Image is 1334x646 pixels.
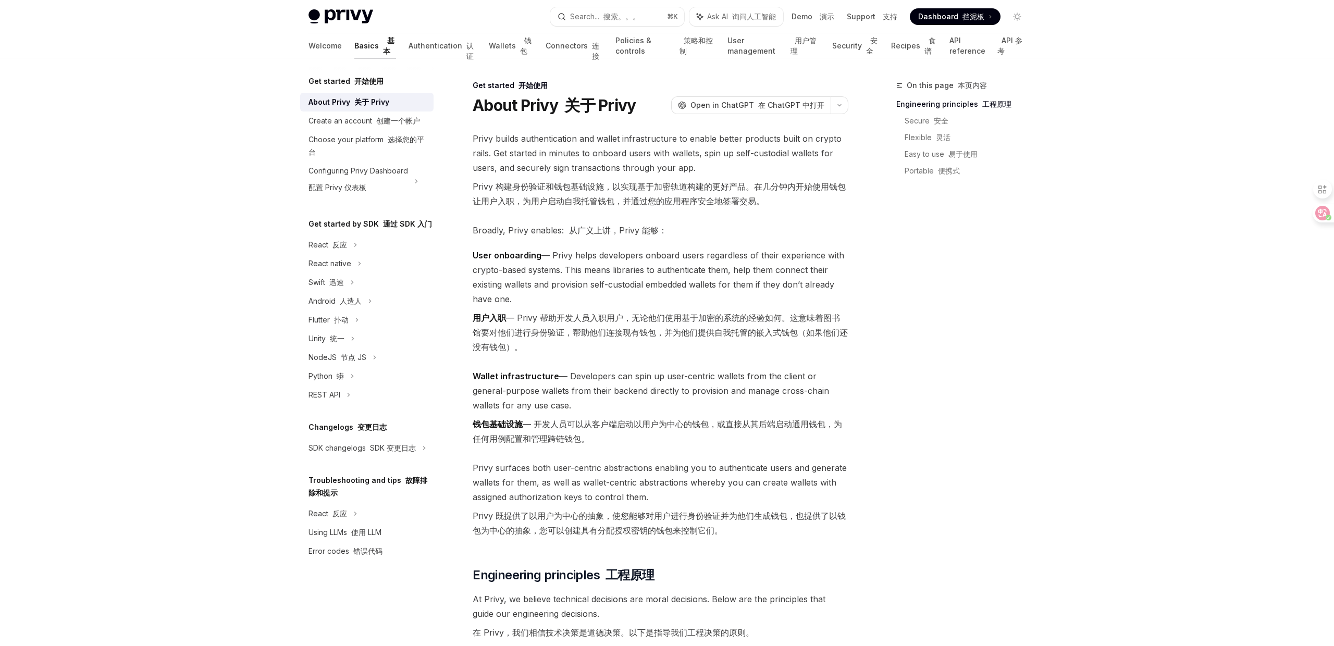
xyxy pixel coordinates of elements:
font: 人造人 [340,296,362,305]
a: Engineering principles 工程原理 [896,96,1034,113]
div: React [308,239,347,251]
h5: Changelogs [308,421,387,433]
div: Unity [308,332,344,345]
font: 通过 SDK 入门 [383,219,432,228]
h1: About Privy [473,96,636,115]
a: Authentication 认证 [409,33,476,58]
font: 连接 [592,41,599,60]
font: 支持 [883,12,897,21]
font: 开始使用 [518,81,548,90]
font: 本页内容 [958,81,987,90]
a: Support 支持 [847,11,897,22]
font: 安全 [934,116,948,125]
a: Portable 便携式 [905,163,1034,179]
strong: Wallet infrastructure [473,371,559,381]
span: — Developers can spin up user-centric wallets from the client or general-purpose wallets from the... [473,369,848,450]
button: Toggle dark mode [1009,8,1026,25]
div: Create an account [308,115,420,127]
font: 关于 Privy [564,96,636,115]
a: API reference API 参考 [949,33,1026,58]
div: SDK changelogs [308,442,416,454]
span: Privy surfaces both user-centric abstractions enabling you to authenticate users and generate wal... [473,461,848,542]
button: Ask AI 询问人工智能 [689,7,783,26]
h5: Get started [308,75,384,88]
font: 反应 [332,509,347,518]
font: 询问人工智能 [732,12,776,21]
strong: User onboarding [473,250,541,260]
div: REST API [308,389,340,401]
div: Search... [570,10,640,23]
font: 安全 [866,36,878,55]
a: Choose your platform 选择您的平台 [300,130,434,161]
font: 便携式 [938,166,960,175]
a: Secure 安全 [905,113,1034,129]
h5: Troubleshooting and tips [308,474,434,499]
font: 在 ChatGPT 中打开 [758,101,824,109]
a: Error codes 错误代码 [300,542,434,561]
a: Basics 基本 [354,33,396,58]
h5: Get started by SDK [308,218,432,230]
font: 关于 Privy [354,97,389,106]
div: Flutter [308,314,349,326]
font: 在 Privy，我们相信技术决策是道德决策。以下是指导我们工程决策的原则。 [473,627,754,638]
a: About Privy 关于 Privy [300,93,434,111]
font: 节点 JS [341,353,366,362]
font: — Privy 帮助开发人员入职用户，无论他们使用基于加密的系统的经验如何。这意味着图书馆要对他们进行身份验证，帮助他们连接现有钱包，并为他们提供自我托管的嵌入式钱包（如果他们还没有钱包）。 [473,313,848,352]
a: Demo 演示 [792,11,834,22]
font: 易于使用 [948,150,978,158]
a: Connectors 连接 [546,33,603,58]
div: About Privy [308,96,389,108]
a: Flexible 灵活 [905,129,1034,146]
a: Easy to use 易于使用 [905,146,1034,163]
strong: 钱包基础设施 [473,419,523,429]
font: 使用 LLM [351,528,381,537]
div: Error codes [308,545,382,557]
a: Wallets 钱包 [489,33,533,58]
font: 扑动 [334,315,349,324]
font: 变更日志 [357,423,387,431]
a: Security 安全 [832,33,879,58]
div: Using LLMs [308,526,381,539]
div: NodeJS [308,351,366,364]
font: 挡泥板 [962,12,984,21]
font: 错误代码 [353,546,382,555]
a: User management 用户管理 [727,33,820,58]
font: 蟒 [337,371,344,380]
span: — Privy helps developers onboard users regardless of their experience with crypto-based systems. ... [473,248,848,358]
img: light logo [308,9,373,24]
a: Using LLMs 使用 LLM [300,523,434,542]
span: On this page [907,79,987,92]
font: 反应 [332,240,347,249]
span: ⌘ K [667,13,678,21]
font: 用户管理 [790,36,817,55]
font: Privy 构建身份验证和钱包基础设施，以实现基于加密轨道构建的更好产品。在几分钟内开始使用钱包让用户入职，为用户启动自我托管钱包，并通过您的应用程序安全地签署交易。 [473,181,846,206]
div: Android [308,295,362,307]
a: Dashboard 挡泥板 [910,8,1000,25]
span: Ask AI [707,11,776,22]
font: 迅速 [329,278,344,287]
font: 演示 [820,12,834,21]
font: 工程原理 [982,100,1011,108]
div: Swift [308,276,344,289]
span: At Privy, we believe technical decisions are moral decisions. Below are the principles that guide... [473,592,848,644]
a: Recipes 食谱 [891,33,937,58]
span: Dashboard [918,11,984,22]
font: 食谱 [924,36,936,55]
div: Configuring Privy Dashboard [308,165,408,198]
div: React [308,507,347,520]
font: Privy 既提供了以用户为中心的抽象，使您能够对用户进行身份验证并为他们生成钱包，也提供了以钱包为中心的抽象，您可以创建具有分配授权密钥的钱包来控制它们。 [473,511,846,536]
font: 策略和控制 [680,36,713,55]
button: Open in ChatGPT 在 ChatGPT 中打开 [671,96,831,114]
font: 开始使用 [354,77,384,85]
span: Privy builds authentication and wallet infrastructure to enable better products built on crypto r... [473,131,848,213]
span: Engineering principles [473,567,654,583]
font: 配置 Privy 仪表板 [308,183,366,192]
font: 认证 [466,41,474,60]
strong: 用户入职 [473,313,506,323]
span: Open in ChatGPT [690,100,824,110]
font: SDK 变更日志 [370,443,416,452]
font: — 开发人员可以从客户端启动以用户为中心的钱包，或直接从其后端启动通用钱包，为任何用例配置和管理跨链钱包。 [473,419,842,444]
a: Create an account 创建一个帐户 [300,111,434,130]
font: 从广义上讲，Privy 能够： [569,225,667,235]
span: Broadly, Privy enables: [473,223,848,238]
